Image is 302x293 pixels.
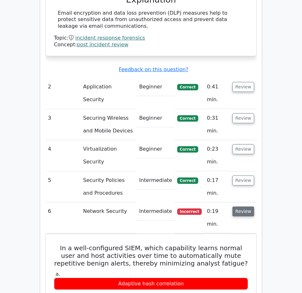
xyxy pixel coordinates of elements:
[177,208,202,215] span: Incorrect
[80,171,137,202] td: Security Policies and Procedures
[45,171,80,202] td: 5
[45,140,80,171] td: 4
[177,115,198,122] span: Correct
[137,202,175,221] td: Intermediate
[232,144,254,154] button: Review
[204,78,230,109] td: 0:41 min.
[80,109,137,140] td: Securing Wireless and Mobile Devices
[137,140,175,158] td: Beginner
[45,202,80,233] td: 6
[137,109,175,127] td: Beginner
[204,202,230,233] td: 0:19 min.
[45,78,80,109] td: 2
[232,207,254,216] button: Review
[232,82,254,92] button: Review
[177,84,198,90] span: Correct
[53,244,249,267] h5: In a well-configured SIEM, which capability learns normal user and host activities over time to a...
[54,35,248,41] div: Topic:
[119,66,188,72] a: Feedback on this question?
[80,140,137,171] td: Virtualization Security
[80,202,137,233] td: Network Security
[204,140,230,171] td: 0:23 min.
[204,109,230,140] td: 0:31 min.
[45,109,80,140] td: 3
[204,171,230,202] td: 0:17 min.
[56,271,60,277] span: a.
[77,41,129,48] a: post incident review
[80,78,137,109] td: Application Security
[54,278,248,290] div: Adaptive hash correlation
[177,177,198,184] span: Correct
[137,78,175,96] td: Beginner
[75,35,145,41] a: incident response forensics
[177,146,198,153] span: Correct
[58,10,244,30] div: Email encryption and data loss prevention (DLP) measures help to protect sensitive data from unau...
[54,41,248,48] div: Concept:
[137,171,175,190] td: Intermediate
[232,113,254,123] button: Review
[232,176,254,185] button: Review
